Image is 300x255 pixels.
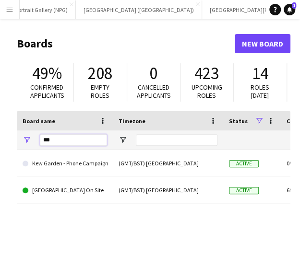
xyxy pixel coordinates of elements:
button: Open Filter Menu [119,136,127,144]
span: 49% [32,63,62,84]
span: Status [229,117,248,125]
input: Board name Filter Input [40,134,107,146]
a: 1 [284,4,295,15]
h1: Boards [17,36,235,51]
div: (GMT/BST) [GEOGRAPHIC_DATA] [113,177,223,203]
span: Active [229,160,259,167]
span: Upcoming roles [192,83,222,100]
span: 208 [88,63,112,84]
span: 423 [194,63,219,84]
input: Timezone Filter Input [136,134,217,146]
span: Board name [23,117,55,125]
a: Kew Garden - Phone Campaign [23,150,107,177]
span: 14 [252,63,268,84]
a: [GEOGRAPHIC_DATA] On Site [23,177,107,204]
button: [GEOGRAPHIC_DATA] ([GEOGRAPHIC_DATA]) [76,0,202,19]
span: Roles [DATE] [251,83,269,100]
span: Active [229,187,259,194]
span: Timezone [119,117,145,125]
a: New Board [235,34,290,53]
span: 0 [149,63,157,84]
div: (GMT/BST) [GEOGRAPHIC_DATA] [113,150,223,176]
span: Cancelled applicants [137,83,171,100]
span: Empty roles [91,83,109,100]
span: Confirmed applicants [30,83,64,100]
button: Open Filter Menu [23,136,31,144]
span: 1 [292,2,296,9]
